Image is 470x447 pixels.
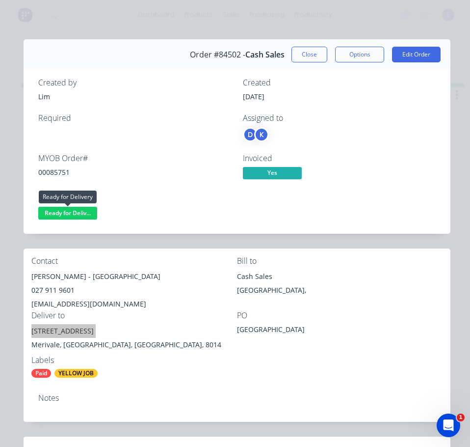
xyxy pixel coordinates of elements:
div: Notes [38,393,436,403]
div: Status [38,194,231,203]
span: Ready for Deliv... [38,207,97,219]
div: Paid [31,369,51,378]
div: 00085751 [38,167,231,177]
div: 027 911 9601 [31,283,237,297]
div: Ready for Delivery [39,191,97,203]
button: Edit Order [392,47,441,62]
div: [GEOGRAPHIC_DATA], [237,283,443,297]
div: [STREET_ADDRESS] [31,324,237,338]
div: Cash Sales [237,270,443,283]
div: D [243,127,258,142]
div: Required [38,113,231,123]
div: [EMAIL_ADDRESS][DOMAIN_NAME] [31,297,237,311]
div: [PERSON_NAME] - [GEOGRAPHIC_DATA] [31,270,237,283]
span: Cash Sales [245,50,285,59]
span: Yes [243,167,302,179]
span: [DATE] [243,92,264,101]
button: DK [243,127,269,142]
div: [PERSON_NAME] - [GEOGRAPHIC_DATA]027 911 9601[EMAIL_ADDRESS][DOMAIN_NAME] [31,270,237,311]
button: Ready for Deliv... [38,207,97,222]
div: Lim [38,91,231,102]
div: Merivale, [GEOGRAPHIC_DATA], [GEOGRAPHIC_DATA], 8014 [31,338,237,352]
div: Deliver to [31,311,237,320]
div: Invoiced [243,154,436,163]
div: Labels [31,356,237,365]
div: Cash Sales[GEOGRAPHIC_DATA], [237,270,443,301]
div: Bill to [237,256,443,266]
div: MYOB Order # [38,154,231,163]
div: Created by [38,78,231,87]
iframe: Intercom live chat [437,414,460,437]
span: 1 [457,414,465,421]
span: Order #84502 - [190,50,245,59]
div: Created [243,78,436,87]
div: K [254,127,269,142]
div: YELLOW JOB [54,369,98,378]
div: [GEOGRAPHIC_DATA] [237,324,360,338]
div: PO [237,311,443,320]
button: Close [291,47,327,62]
div: Assigned to [243,113,436,123]
div: Contact [31,256,237,266]
div: [STREET_ADDRESS]Merivale, [GEOGRAPHIC_DATA], [GEOGRAPHIC_DATA], 8014 [31,324,237,356]
button: Options [335,47,384,62]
